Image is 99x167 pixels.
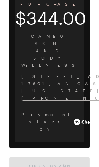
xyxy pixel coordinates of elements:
span: [PHONE_NUMBER] [21,94,78,102]
span: [STREET_ADDRESS] 17601 , LANCASTER , [US_STATE] [21,73,78,94]
img: cherry_white_logo-JPerc-yG.svg [74,116,97,128]
span: Payment plans by [21,111,72,133]
span: Cameo Skin and Body Wellness [21,32,78,69]
span: $344.00 [15,13,84,23]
